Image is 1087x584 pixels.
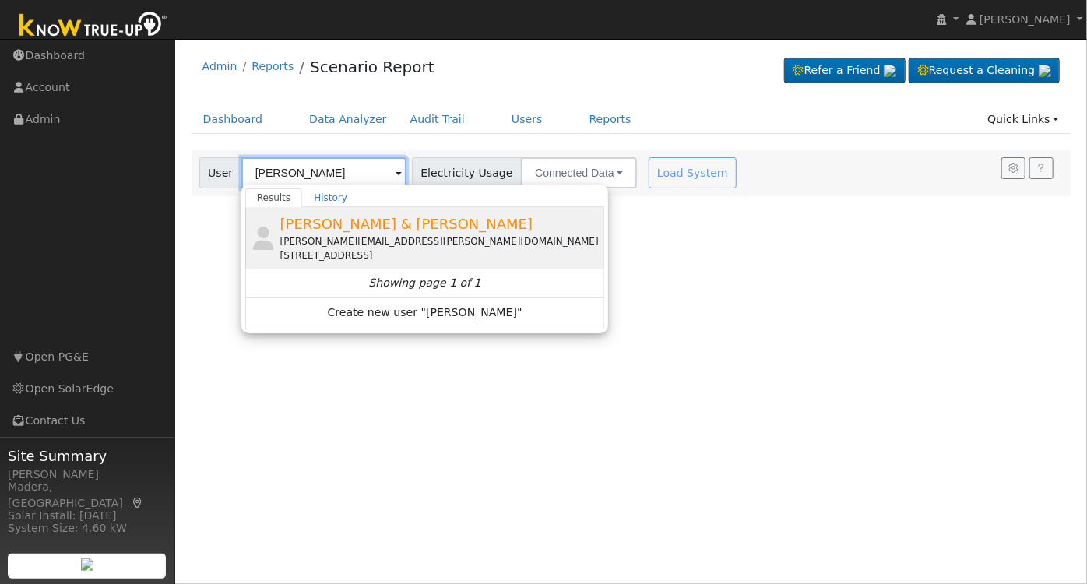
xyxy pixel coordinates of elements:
a: Quick Links [976,105,1071,134]
span: [PERSON_NAME] [980,13,1071,26]
i: Showing page 1 of 1 [368,275,480,291]
img: retrieve [1039,65,1051,77]
span: User [199,157,242,188]
a: Users [500,105,554,134]
span: Electricity Usage [412,157,522,188]
a: Help Link [1029,157,1054,179]
a: Map [131,497,145,509]
a: Audit Trail [399,105,477,134]
span: Create new user "[PERSON_NAME]" [328,304,522,322]
input: Select a User [241,157,406,188]
div: [PERSON_NAME] [8,466,167,483]
a: Data Analyzer [297,105,399,134]
a: Scenario Report [310,58,434,76]
a: Refer a Friend [784,58,906,84]
a: Dashboard [192,105,275,134]
button: Settings [1001,157,1025,179]
div: [PERSON_NAME][EMAIL_ADDRESS][PERSON_NAME][DOMAIN_NAME] [280,234,602,248]
a: Admin [202,60,237,72]
img: retrieve [81,558,93,571]
div: [STREET_ADDRESS] [280,248,602,262]
img: retrieve [884,65,896,77]
div: Madera, [GEOGRAPHIC_DATA] [8,479,167,512]
span: [PERSON_NAME] & [PERSON_NAME] [280,216,533,232]
div: Solar Install: [DATE] [8,508,167,524]
div: System Size: 4.60 kW [8,520,167,537]
a: Reports [578,105,643,134]
a: Reports [252,60,294,72]
img: Know True-Up [12,9,175,44]
span: Site Summary [8,445,167,466]
a: History [302,188,359,207]
a: Results [245,188,303,207]
button: Connected Data [521,157,637,188]
a: Request a Cleaning [909,58,1060,84]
